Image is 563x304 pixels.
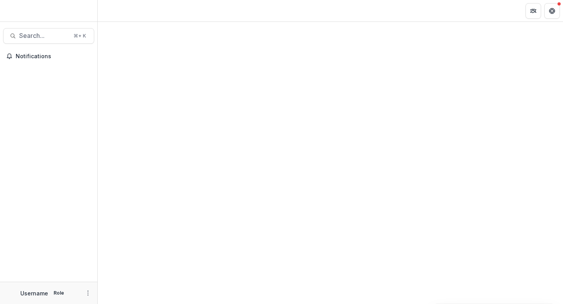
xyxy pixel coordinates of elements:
span: Search... [19,32,69,39]
span: Notifications [16,53,91,60]
button: Partners [525,3,541,19]
button: More [83,288,93,298]
button: Get Help [544,3,560,19]
nav: breadcrumb [101,5,134,16]
div: ⌘ + K [72,32,88,40]
button: Notifications [3,50,94,63]
p: Username [20,289,48,297]
p: Role [51,290,66,297]
button: Search... [3,28,94,44]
